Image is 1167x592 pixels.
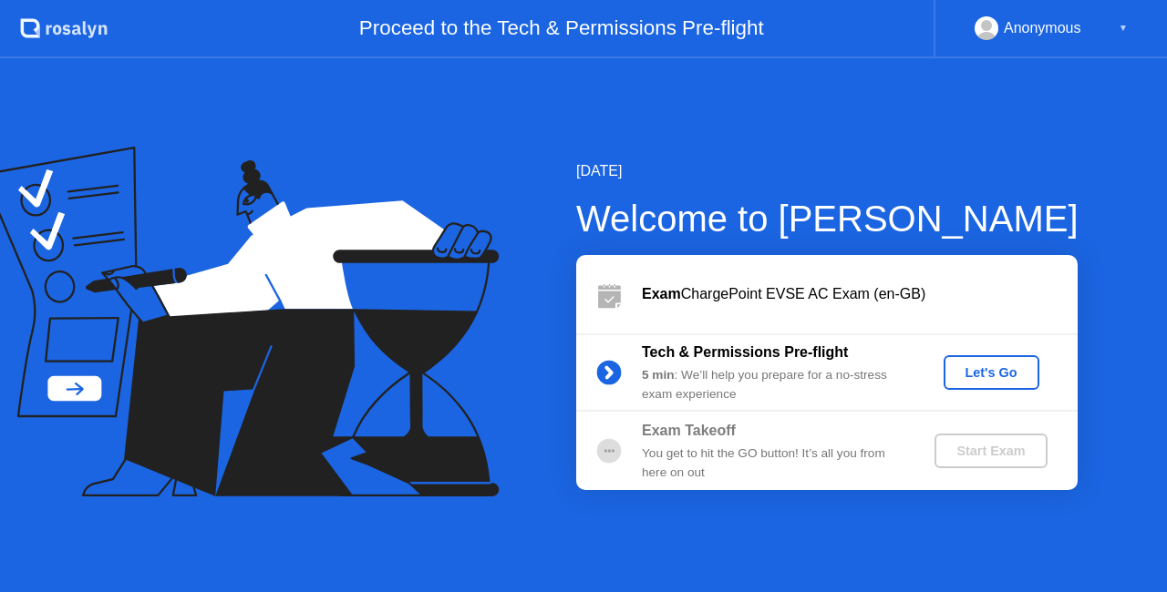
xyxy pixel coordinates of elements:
div: Let's Go [951,365,1032,380]
b: Exam [642,286,681,301]
div: [DATE] [576,160,1079,182]
b: Exam Takeoff [642,423,736,438]
div: You get to hit the GO button! It’s all you from here on out [642,444,904,482]
b: 5 min [642,368,675,382]
button: Start Exam [935,434,1047,468]
div: : We’ll help you prepare for a no-stress exam experience [642,366,904,403]
div: Start Exam [942,444,1039,458]
button: Let's Go [944,355,1039,390]
div: Anonymous [1004,16,1081,40]
b: Tech & Permissions Pre-flight [642,344,848,360]
div: ▼ [1119,16,1128,40]
div: Welcome to [PERSON_NAME] [576,191,1079,246]
div: ChargePoint EVSE AC Exam (en-GB) [642,283,1078,305]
